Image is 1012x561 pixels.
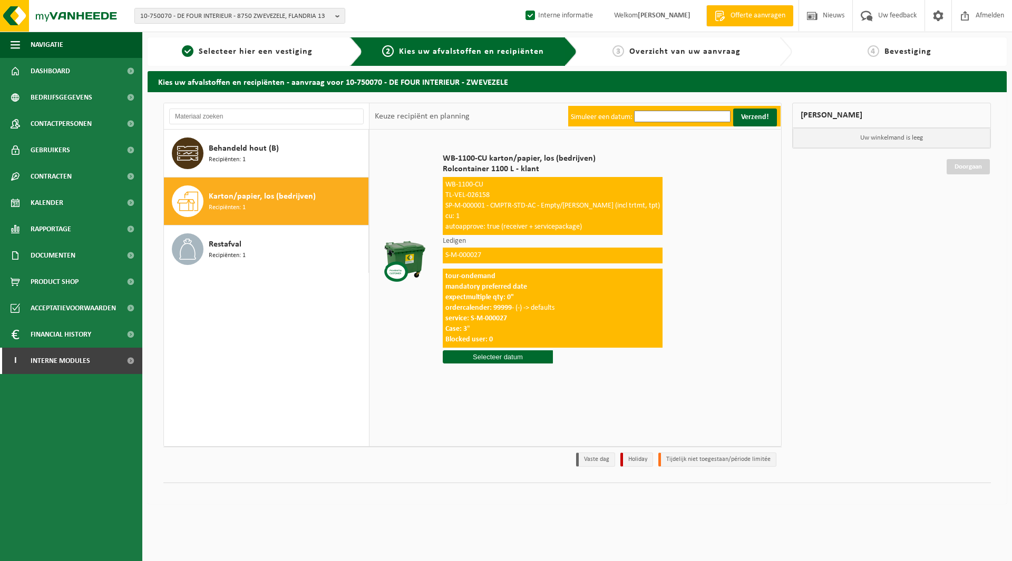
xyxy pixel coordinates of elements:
div: S-M-000027 [443,248,663,263]
input: Materiaal zoeken [169,109,364,124]
span: Contracten [31,163,72,190]
p: Uw winkelmand is leeg [793,128,991,148]
strong: ordercalender: 99999 [445,304,512,312]
span: Rapportage [31,216,71,242]
div: - (-) -> defaults " [443,269,663,348]
span: 10-750070 - DE FOUR INTERIEUR - 8750 ZWEVEZELE, FLANDRIA 13 [140,8,331,24]
span: WB-1100-CU karton/papier, los (bedrijven) [443,153,663,164]
strong: service: S-M-000027 [445,314,507,322]
a: Doorgaan [947,159,990,174]
span: Gebruikers [31,137,70,163]
span: Restafval [209,238,241,251]
span: Kalender [31,190,63,216]
span: SP-M-000001 - CMPTR-STD-AC - Empty/[PERSON_NAME] (incl trtmt, tpt) [445,202,660,210]
span: TL-VEL-026158 [445,191,490,199]
span: Product Shop [31,269,79,295]
span: WB-1100-CU [445,181,483,189]
span: Karton/papier, los (bedrijven) [209,190,316,203]
label: Simuleer een datum: [571,113,632,121]
span: Navigatie [31,32,63,58]
strong: Blocked user: 0 [445,336,493,343]
span: Selecteer hier een vestiging [199,47,313,56]
span: autoapprove: true (receiver + servicepackage) [445,223,582,231]
li: Holiday [620,452,653,467]
span: cu: 1 [445,212,460,220]
strong: Case: 3 [445,325,467,333]
strong: expectmultiple qty: 0" [445,293,514,301]
strong: mandatory preferred date [445,283,527,291]
button: Behandeld hout (B) Recipiënten: 1 [164,130,369,178]
p: Ledigen [443,238,663,245]
li: Vaste dag [576,452,615,467]
strong: [PERSON_NAME] [638,12,690,19]
span: Recipiënten: 1 [209,203,246,213]
span: Offerte aanvragen [728,11,788,21]
span: Dashboard [31,58,70,84]
span: Kies uw afvalstoffen en recipiënten [399,47,544,56]
span: 1 [182,45,193,57]
span: Behandeld hout (B) [209,142,279,155]
a: Offerte aanvragen [706,5,793,26]
h2: Kies uw afvalstoffen en recipiënten - aanvraag voor 10-750070 - DE FOUR INTERIEUR - ZWEVEZELE [148,71,1007,92]
button: Restafval Recipiënten: 1 [164,225,369,273]
span: Acceptatievoorwaarden [31,295,116,321]
button: Verzend! [733,109,777,126]
span: Contactpersonen [31,111,92,137]
div: Keuze recipiënt en planning [369,103,475,130]
div: [PERSON_NAME] [792,103,991,128]
label: Interne informatie [523,8,593,24]
a: 1Selecteer hier een vestiging [153,45,342,58]
li: Tijdelijk niet toegestaan/période limitée [658,452,776,467]
span: 3 [612,45,624,57]
span: Bedrijfsgegevens [31,84,92,111]
span: Financial History [31,321,91,348]
strong: tour-ondemand [445,272,495,280]
button: 10-750070 - DE FOUR INTERIEUR - 8750 ZWEVEZELE, FLANDRIA 13 [134,8,345,24]
span: Bevestiging [884,47,931,56]
span: 2 [382,45,394,57]
input: Selecteer datum [443,350,553,363]
span: Documenten [31,242,75,269]
span: Interne modules [31,348,90,374]
span: Overzicht van uw aanvraag [629,47,741,56]
span: I [11,348,20,374]
span: 4 [868,45,879,57]
span: Recipiënten: 1 [209,251,246,261]
span: Rolcontainer 1100 L - klant [443,164,663,174]
span: Recipiënten: 1 [209,155,246,165]
button: Karton/papier, los (bedrijven) Recipiënten: 1 [164,178,369,225]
